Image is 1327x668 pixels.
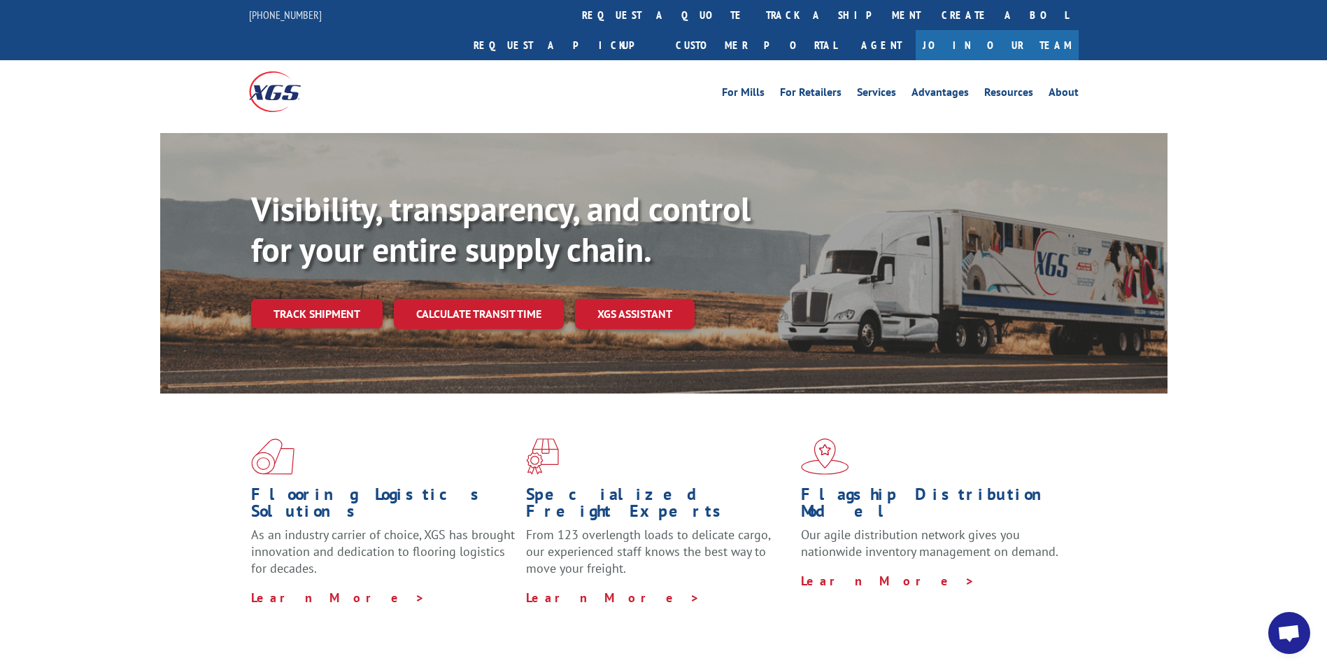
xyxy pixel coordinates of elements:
[780,87,842,102] a: For Retailers
[665,30,847,60] a: Customer Portal
[251,527,515,576] span: As an industry carrier of choice, XGS has brought innovation and dedication to flooring logistics...
[916,30,1079,60] a: Join Our Team
[526,486,790,527] h1: Specialized Freight Experts
[1268,612,1310,654] div: Open chat
[526,590,700,606] a: Learn More >
[526,527,790,589] p: From 123 overlength loads to delicate cargo, our experienced staff knows the best way to move you...
[722,87,765,102] a: For Mills
[984,87,1033,102] a: Resources
[249,8,322,22] a: [PHONE_NUMBER]
[847,30,916,60] a: Agent
[1049,87,1079,102] a: About
[526,438,559,475] img: xgs-icon-focused-on-flooring-red
[251,187,751,271] b: Visibility, transparency, and control for your entire supply chain.
[251,590,425,606] a: Learn More >
[801,486,1065,527] h1: Flagship Distribution Model
[801,527,1058,559] span: Our agile distribution network gives you nationwide inventory management on demand.
[801,438,849,475] img: xgs-icon-flagship-distribution-model-red
[251,299,383,328] a: Track shipment
[463,30,665,60] a: Request a pickup
[251,438,295,475] img: xgs-icon-total-supply-chain-intelligence-red
[801,573,975,589] a: Learn More >
[575,299,695,329] a: XGS ASSISTANT
[911,87,969,102] a: Advantages
[857,87,896,102] a: Services
[394,299,564,329] a: Calculate transit time
[251,486,516,527] h1: Flooring Logistics Solutions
